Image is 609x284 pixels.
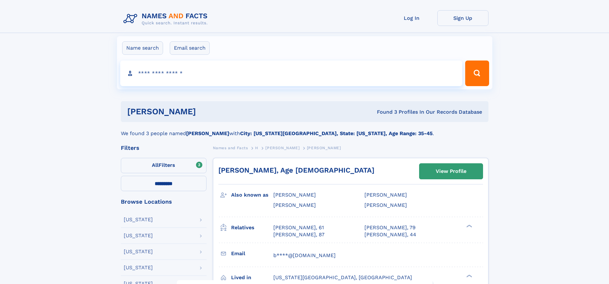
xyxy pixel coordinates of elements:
[124,217,153,222] div: [US_STATE]
[231,190,273,200] h3: Also known as
[124,249,153,254] div: [US_STATE]
[186,130,229,136] b: [PERSON_NAME]
[286,109,482,116] div: Found 3 Profiles In Our Records Database
[231,272,273,283] h3: Lived in
[364,231,416,238] a: [PERSON_NAME], 44
[255,144,258,152] a: H
[124,233,153,238] div: [US_STATE]
[386,10,437,26] a: Log In
[364,192,407,198] span: [PERSON_NAME]
[273,202,316,208] span: [PERSON_NAME]
[307,146,341,150] span: [PERSON_NAME]
[120,61,463,86] input: search input
[124,265,153,270] div: [US_STATE]
[121,122,488,137] div: We found 3 people named with .
[231,248,273,259] h3: Email
[240,130,433,136] b: City: [US_STATE][GEOGRAPHIC_DATA], State: [US_STATE], Age Range: 35-45
[465,224,472,228] div: ❯
[273,224,324,231] a: [PERSON_NAME], 61
[364,202,407,208] span: [PERSON_NAME]
[273,192,316,198] span: [PERSON_NAME]
[273,274,412,280] span: [US_STATE][GEOGRAPHIC_DATA], [GEOGRAPHIC_DATA]
[121,158,207,173] label: Filters
[231,222,273,233] h3: Relatives
[121,199,207,205] div: Browse Locations
[265,146,300,150] span: [PERSON_NAME]
[273,231,324,238] a: [PERSON_NAME], 87
[218,166,374,174] a: [PERSON_NAME], Age [DEMOGRAPHIC_DATA]
[255,146,258,150] span: H
[121,145,207,151] div: Filters
[127,108,286,116] h1: [PERSON_NAME]
[364,224,416,231] a: [PERSON_NAME], 79
[437,10,488,26] a: Sign Up
[121,10,213,28] img: Logo Names and Facts
[265,144,300,152] a: [PERSON_NAME]
[465,274,472,278] div: ❯
[465,61,489,86] button: Search Button
[122,41,163,55] label: Name search
[419,164,483,179] a: View Profile
[436,164,466,179] div: View Profile
[213,144,248,152] a: Names and Facts
[170,41,210,55] label: Email search
[152,162,159,168] span: All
